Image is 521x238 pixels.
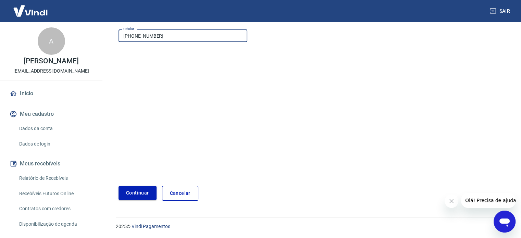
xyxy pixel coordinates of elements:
iframe: Mensagem da empresa [461,193,516,208]
button: Continuar [119,186,157,200]
a: Vindi Pagamentos [132,224,170,229]
iframe: Fechar mensagem [445,194,458,208]
p: [EMAIL_ADDRESS][DOMAIN_NAME] [13,67,89,75]
a: Disponibilização de agenda [16,217,94,231]
a: Contratos com credores [16,202,94,216]
p: 2025 © [116,223,505,230]
iframe: Botão para abrir a janela de mensagens [494,211,516,233]
a: Início [8,86,94,101]
a: Dados de login [16,137,94,151]
button: Sair [488,5,513,17]
p: [PERSON_NAME] [24,58,78,65]
a: Dados da conta [16,122,94,136]
a: Recebíveis Futuros Online [16,187,94,201]
label: Celular [123,26,134,32]
div: A [38,27,65,55]
a: Cancelar [162,186,198,201]
a: Relatório de Recebíveis [16,171,94,185]
button: Meu cadastro [8,107,94,122]
span: Olá! Precisa de ajuda? [4,5,58,10]
img: Vindi [8,0,53,21]
button: Meus recebíveis [8,156,94,171]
